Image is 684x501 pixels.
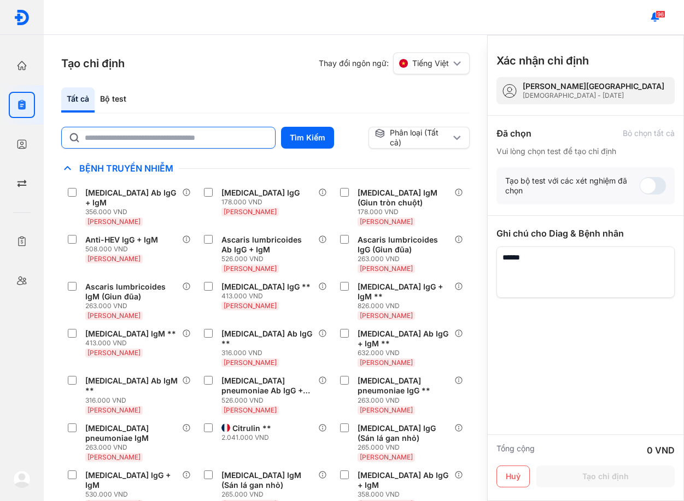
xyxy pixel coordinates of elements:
div: [PERSON_NAME][GEOGRAPHIC_DATA] [523,81,664,91]
div: 178.000 VND [358,208,454,216]
div: Vui lòng chọn test để tạo chỉ định [496,146,675,156]
span: [PERSON_NAME] [87,453,141,461]
div: 632.000 VND [358,349,454,357]
h3: Xác nhận chỉ định [496,53,589,68]
div: 316.000 VND [221,349,318,357]
div: 530.000 VND [85,490,182,499]
span: [PERSON_NAME] [87,255,141,263]
div: Tổng cộng [496,444,535,457]
button: Huỷ [496,465,530,487]
div: [MEDICAL_DATA] IgG + IgM ** [358,282,450,302]
div: 0 VND [647,444,675,457]
div: [MEDICAL_DATA] pneumoniae IgM [85,423,178,443]
div: Ascaris lumbricoides IgG (Giun đũa) [358,235,450,255]
span: Tiếng Việt [412,58,449,68]
div: 263.000 VND [85,302,182,310]
div: [MEDICAL_DATA] pneumoniae IgG ** [358,376,450,396]
div: [MEDICAL_DATA] IgG + IgM [85,470,178,490]
div: [MEDICAL_DATA] IgG [221,188,300,198]
div: [MEDICAL_DATA] Ab IgG + IgM [358,470,450,490]
span: [PERSON_NAME] [87,311,141,320]
span: [PERSON_NAME] [360,264,413,273]
span: [PERSON_NAME] [360,453,413,461]
span: [PERSON_NAME] [360,358,413,367]
span: [PERSON_NAME] [224,358,277,367]
div: 526.000 VND [221,255,318,263]
div: [MEDICAL_DATA] IgM (Sán lá gan nhỏ) [221,470,314,490]
span: Bệnh Truyền Nhiễm [74,163,179,174]
div: 356.000 VND [85,208,182,216]
span: [PERSON_NAME] [224,406,277,414]
div: 413.000 VND [85,339,180,347]
div: [MEDICAL_DATA] IgG (Sán lá gan nhỏ) [358,423,450,443]
div: [MEDICAL_DATA] IgG ** [221,282,311,292]
div: [MEDICAL_DATA] Ab IgM ** [85,376,178,396]
div: 316.000 VND [85,396,182,405]
div: Bộ test [95,87,132,113]
div: 526.000 VND [221,396,318,405]
button: Tạo chỉ định [536,465,675,487]
button: Tìm Kiếm [281,127,334,149]
div: 263.000 VND [358,396,454,405]
div: 265.000 VND [221,490,318,499]
span: [PERSON_NAME] [360,217,413,226]
div: 265.000 VND [358,443,454,452]
div: Phân loại (Tất cả) [375,128,451,148]
span: [PERSON_NAME] [224,208,277,216]
span: [PERSON_NAME] [224,302,277,310]
span: [PERSON_NAME] [360,311,413,320]
div: Tất cả [61,87,95,113]
span: [PERSON_NAME] [224,264,277,273]
div: 263.000 VND [85,443,182,452]
div: [MEDICAL_DATA] IgM ** [85,329,176,339]
div: Bỏ chọn tất cả [623,128,675,138]
span: [PERSON_NAME] [360,406,413,414]
div: [MEDICAL_DATA] pneumoniae Ab IgG + IgM ** [221,376,314,396]
div: Tạo bộ test với các xét nghiệm đã chọn [505,176,640,196]
div: 178.000 VND [221,198,304,207]
div: [MEDICAL_DATA] Ab IgG + IgM ** [358,329,450,349]
span: 96 [656,10,665,18]
div: Ascaris lumbricoides Ab IgG + IgM [221,235,314,255]
div: Ghi chú cho Diag & Bệnh nhân [496,227,675,240]
div: Citrulin ** [232,423,271,433]
div: Thay đổi ngôn ngữ: [319,52,470,74]
div: 263.000 VND [358,255,454,263]
h3: Tạo chỉ định [61,56,125,71]
div: Đã chọn [496,127,531,140]
span: [PERSON_NAME] [87,217,141,226]
div: 358.000 VND [358,490,454,499]
div: 2.041.000 VND [221,433,276,442]
div: [MEDICAL_DATA] IgM (Giun tròn chuột) [358,188,450,208]
span: [PERSON_NAME] [87,349,141,357]
div: 413.000 VND [221,292,315,300]
div: 508.000 VND [85,245,162,254]
div: [MEDICAL_DATA] Ab IgG + IgM [85,188,178,208]
div: 826.000 VND [358,302,454,310]
span: [PERSON_NAME] [87,406,141,414]
div: Anti-HEV IgG + IgM [85,235,158,245]
div: Ascaris lumbricoides IgM (Giun đũa) [85,282,178,302]
img: logo [13,470,31,488]
div: [DEMOGRAPHIC_DATA] - [DATE] [523,91,664,100]
div: [MEDICAL_DATA] Ab IgG ** [221,329,314,349]
img: logo [14,9,30,26]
